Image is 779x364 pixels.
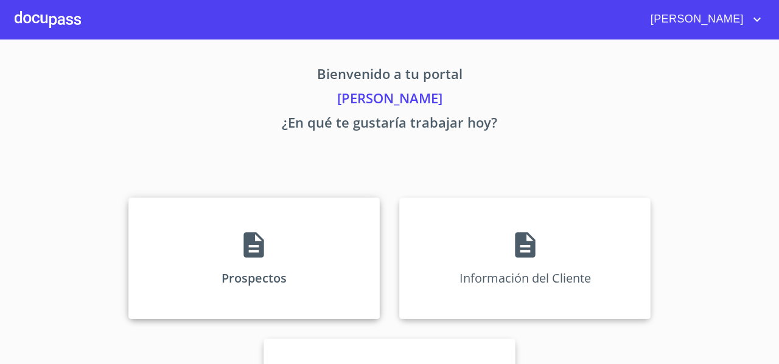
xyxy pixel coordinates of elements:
[641,10,764,29] button: account of current user
[459,270,591,286] p: Información del Cliente
[222,270,287,286] p: Prospectos
[15,64,764,88] p: Bienvenido a tu portal
[15,88,764,112] p: [PERSON_NAME]
[641,10,750,29] span: [PERSON_NAME]
[15,112,764,137] p: ¿En qué te gustaría trabajar hoy?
